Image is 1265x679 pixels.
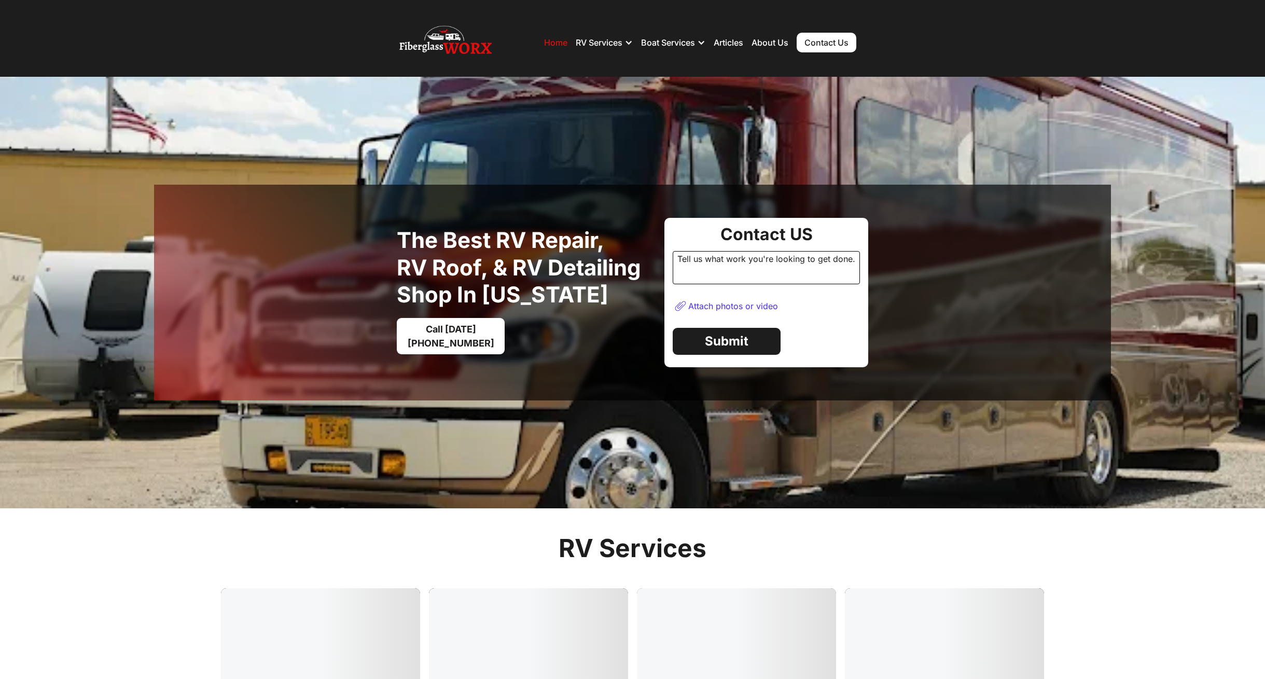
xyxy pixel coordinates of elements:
h2: RV Services [559,533,706,563]
div: Boat Services [641,37,695,48]
img: Fiberglass Worx - RV and Boat repair, RV Roof, RV and Boat Detailing Company Logo [399,22,492,63]
a: About Us [752,37,788,48]
div: Attach photos or video [688,301,778,311]
a: Contact Us [797,33,856,52]
a: Submit [673,328,781,355]
div: Tell us what work you're looking to get done. [673,251,860,284]
div: RV Services [576,37,622,48]
a: Articles [714,37,743,48]
a: Home [544,37,567,48]
h1: The best RV Repair, RV Roof, & RV Detailing Shop in [US_STATE] [397,227,656,309]
div: Boat Services [641,27,705,58]
div: RV Services [576,27,633,58]
div: Contact US [673,226,860,243]
a: Call [DATE][PHONE_NUMBER] [397,318,505,354]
